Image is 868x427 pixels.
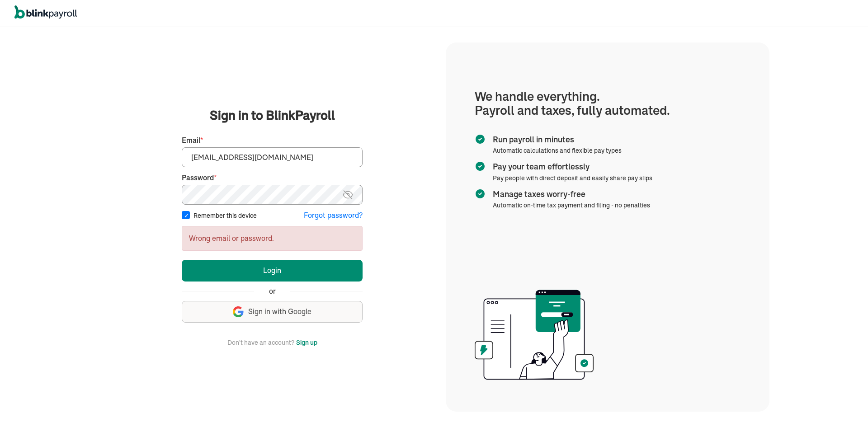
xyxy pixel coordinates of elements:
[296,337,317,348] button: Sign up
[493,146,622,155] span: Automatic calculations and flexible pay types
[182,301,363,323] button: Sign in with Google
[717,329,868,427] iframe: Chat Widget
[248,306,311,317] span: Sign in with Google
[193,211,257,220] label: Remember this device
[475,89,741,117] h1: We handle everything. Payroll and taxes, fully automated.
[182,147,363,167] input: Your email address
[227,337,294,348] span: Don't have an account?
[493,161,649,173] span: Pay your team effortlessly
[342,189,354,200] img: eye
[210,106,335,124] span: Sign in to BlinkPayroll
[182,135,363,145] label: Email
[233,306,244,317] img: google
[493,188,646,200] span: Manage taxes worry-free
[269,286,276,296] span: or
[475,287,594,383] img: illustration
[475,161,486,172] img: checkmark
[182,226,363,251] div: Wrong email or password.
[493,174,652,182] span: Pay people with direct deposit and easily share pay slips
[475,134,486,145] img: checkmark
[182,260,363,282] button: Login
[304,210,363,221] button: Forgot password?
[493,134,618,145] span: Run payroll in minutes
[475,188,486,199] img: checkmark
[14,5,77,19] img: logo
[182,173,363,183] label: Password
[493,201,650,209] span: Automatic on-time tax payment and filing - no penalties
